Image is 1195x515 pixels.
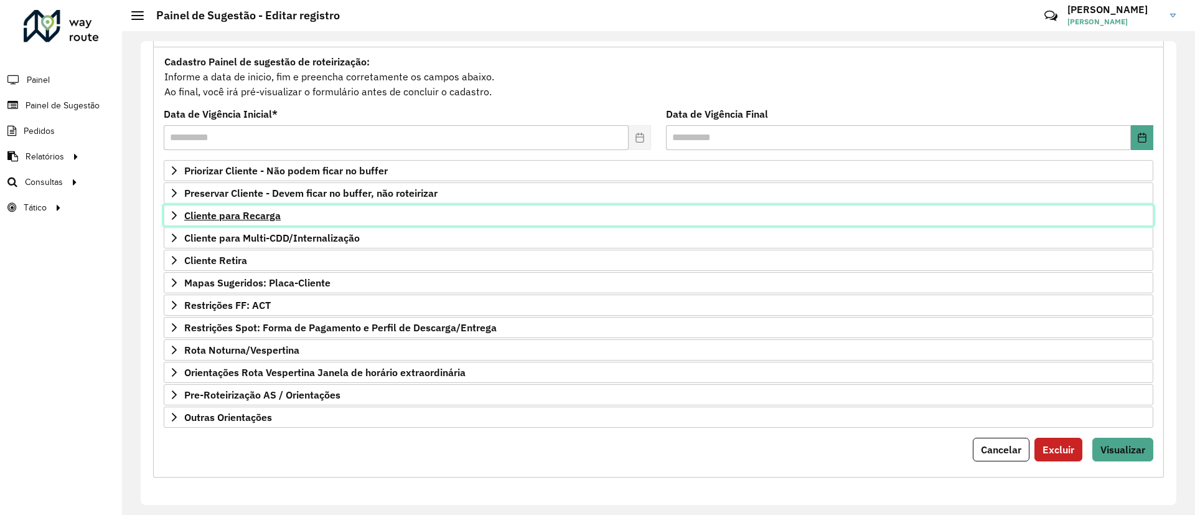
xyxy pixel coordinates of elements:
[164,54,1153,100] div: Informe a data de inicio, fim e preencha corretamente os campos abaixo. Ao final, você irá pré-vi...
[184,323,497,333] span: Restrições Spot: Forma de Pagamento e Perfil de Descarga/Entrega
[164,205,1153,226] a: Cliente para Recarga
[164,182,1153,204] a: Preservar Cliente - Devem ficar no buffer, não roteirizar
[25,176,63,189] span: Consultas
[184,255,247,265] span: Cliente Retira
[27,73,50,87] span: Painel
[1131,125,1153,150] button: Choose Date
[164,362,1153,383] a: Orientações Rota Vespertina Janela de horário extraordinária
[164,272,1153,293] a: Mapas Sugeridos: Placa-Cliente
[184,233,360,243] span: Cliente para Multi-CDD/Internalização
[184,390,340,400] span: Pre-Roteirização AS / Orientações
[1043,443,1074,456] span: Excluir
[184,367,466,377] span: Orientações Rota Vespertina Janela de horário extraordinária
[184,166,388,176] span: Priorizar Cliente - Não podem ficar no buffer
[164,407,1153,428] a: Outras Orientações
[1067,4,1161,16] h3: [PERSON_NAME]
[184,345,299,355] span: Rota Noturna/Vespertina
[184,412,272,422] span: Outras Orientações
[26,150,64,163] span: Relatórios
[24,201,47,214] span: Tático
[164,55,370,68] strong: Cadastro Painel de sugestão de roteirização:
[666,106,768,121] label: Data de Vigência Final
[164,295,1153,316] a: Restrições FF: ACT
[981,443,1021,456] span: Cancelar
[973,438,1029,461] button: Cancelar
[184,278,330,288] span: Mapas Sugeridos: Placa-Cliente
[26,99,100,112] span: Painel de Sugestão
[184,210,281,220] span: Cliente para Recarga
[1092,438,1153,461] button: Visualizar
[164,227,1153,248] a: Cliente para Multi-CDD/Internalização
[144,9,340,22] h2: Painel de Sugestão - Editar registro
[164,384,1153,405] a: Pre-Roteirização AS / Orientações
[164,317,1153,338] a: Restrições Spot: Forma de Pagamento e Perfil de Descarga/Entrega
[164,250,1153,271] a: Cliente Retira
[1100,443,1145,456] span: Visualizar
[164,339,1153,361] a: Rota Noturna/Vespertina
[164,160,1153,181] a: Priorizar Cliente - Não podem ficar no buffer
[1038,2,1064,29] a: Contato Rápido
[184,188,438,198] span: Preservar Cliente - Devem ficar no buffer, não roteirizar
[1067,16,1161,27] span: [PERSON_NAME]
[164,106,278,121] label: Data de Vigência Inicial
[24,125,55,138] span: Pedidos
[184,300,271,310] span: Restrições FF: ACT
[1034,438,1082,461] button: Excluir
